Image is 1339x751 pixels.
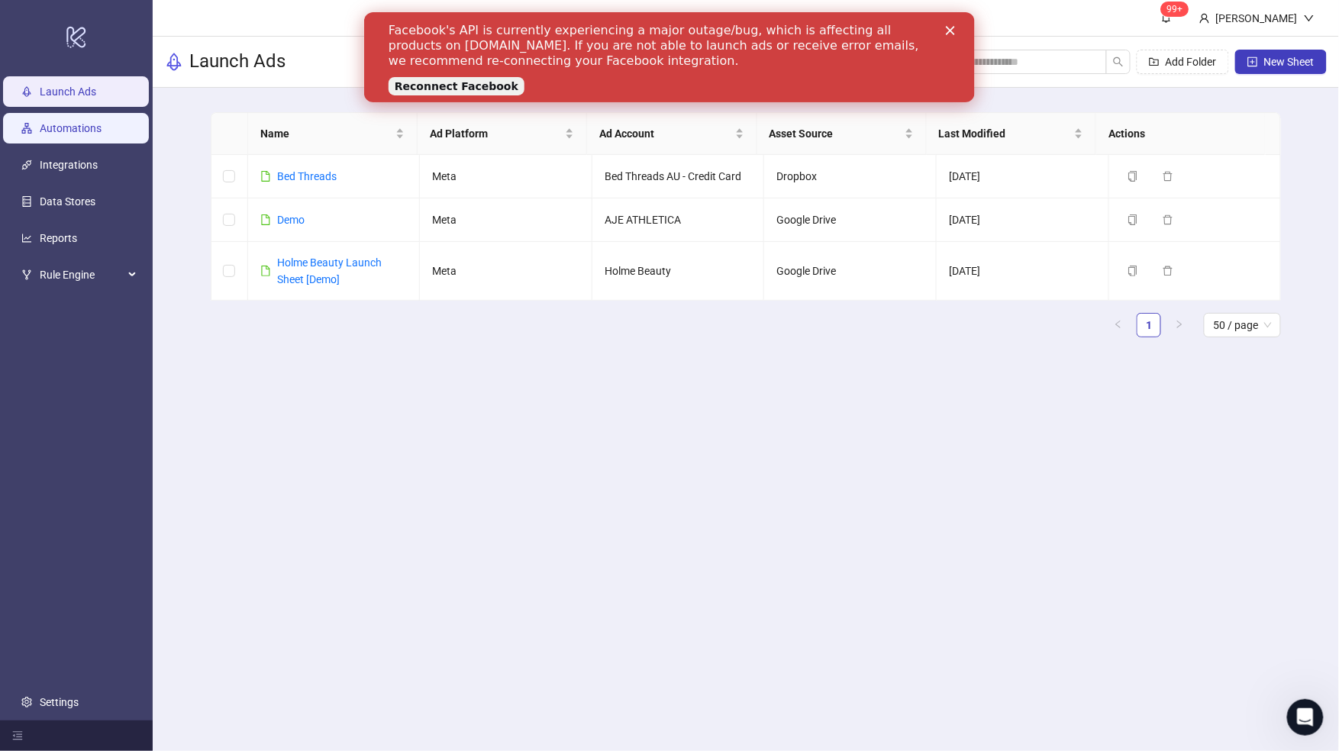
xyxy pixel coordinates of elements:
div: [PERSON_NAME] [1210,10,1304,27]
span: search [1113,56,1124,67]
td: Dropbox [764,155,937,198]
a: Data Stores [40,196,95,208]
th: Name [248,113,418,155]
th: Ad Account [587,113,757,155]
h3: Launch Ads [189,50,286,74]
td: Google Drive [764,242,937,301]
span: user [1199,13,1210,24]
span: fork [21,270,32,281]
li: 1 [1137,313,1161,337]
li: Next Page [1167,313,1192,337]
iframe: Intercom live chat [1287,699,1324,736]
span: Add Folder [1166,56,1217,68]
a: Holme Beauty Launch Sheet [Demo] [277,256,382,285]
span: bell [1161,12,1172,23]
span: rocket [165,53,183,71]
span: right [1175,320,1184,329]
button: right [1167,313,1192,337]
span: down [1304,13,1315,24]
span: 50 / page [1213,314,1272,337]
td: [DATE] [937,242,1109,301]
td: [DATE] [937,155,1109,198]
span: copy [1128,214,1138,225]
span: copy [1128,266,1138,276]
span: delete [1163,266,1173,276]
th: Actions [1096,113,1266,155]
td: Holme Beauty [592,242,765,301]
td: AJE ATHLETICA [592,198,765,242]
td: [DATE] [937,198,1109,242]
span: menu-fold [12,730,23,741]
iframe: Intercom live chat banner [364,12,975,102]
span: copy [1128,171,1138,182]
span: delete [1163,214,1173,225]
button: Add Folder [1137,50,1229,74]
td: Bed Threads AU - Credit Card [592,155,765,198]
span: delete [1163,171,1173,182]
div: Page Size [1204,313,1281,337]
span: folder-add [1149,56,1160,67]
a: 1 [1137,314,1160,337]
td: Meta [420,242,592,301]
span: file [260,214,271,225]
td: Meta [420,198,592,242]
span: left [1114,320,1123,329]
a: Reports [40,233,77,245]
td: Google Drive [764,198,937,242]
div: Close [582,14,597,23]
a: Automations [40,123,102,135]
a: Settings [40,696,79,708]
span: Last Modified [939,125,1071,142]
span: New Sheet [1264,56,1315,68]
li: Previous Page [1106,313,1131,337]
span: Name [260,125,392,142]
sup: 1515 [1161,2,1189,17]
td: Meta [420,155,592,198]
span: Ad Platform [430,125,562,142]
span: plus-square [1247,56,1258,67]
th: Asset Source [757,113,927,155]
a: Demo [277,214,305,226]
span: file [260,171,271,182]
a: Integrations [40,160,98,172]
span: Rule Engine [40,260,124,291]
th: Ad Platform [418,113,587,155]
button: left [1106,313,1131,337]
a: Bed Threads [277,170,337,182]
span: Asset Source [770,125,902,142]
a: Launch Ads [40,86,96,98]
span: Ad Account [599,125,731,142]
span: file [260,266,271,276]
th: Last Modified [927,113,1096,155]
button: New Sheet [1235,50,1327,74]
